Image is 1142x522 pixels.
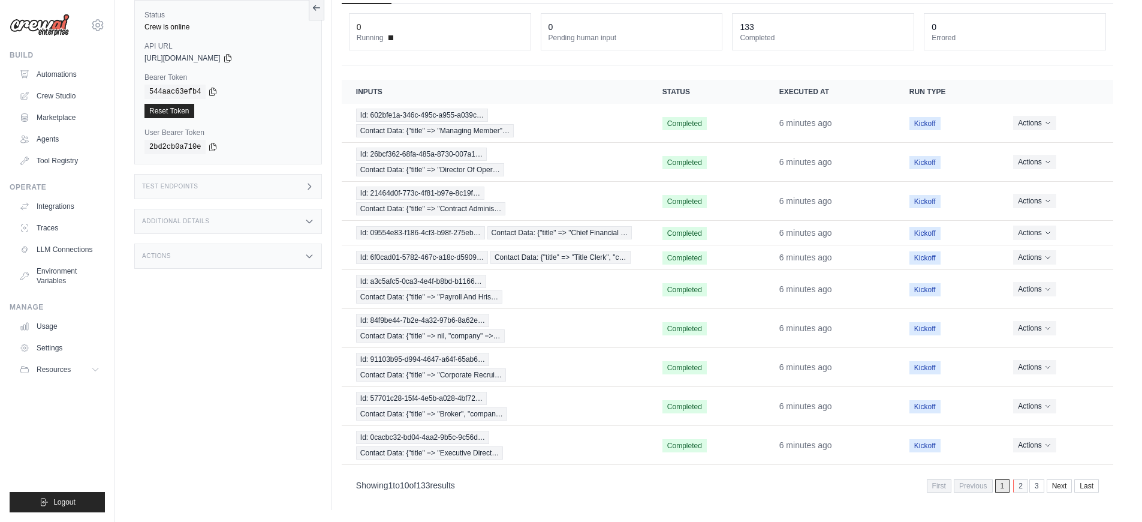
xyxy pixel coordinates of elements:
th: Run Type [895,80,999,104]
span: Contact Data: {"title" => "Director Of Oper… [356,163,504,176]
span: [URL][DOMAIN_NAME] [144,53,221,63]
code: 544aac63efb4 [144,85,206,99]
button: Actions for execution [1013,250,1056,265]
a: Next [1047,479,1072,493]
time: September 4, 2025 at 18:42 CDT [779,228,832,238]
code: 2bd2cb0a710e [144,140,206,154]
span: Previous [954,479,993,493]
a: View execution details for Id [356,353,634,382]
span: Kickoff [909,361,941,374]
span: Kickoff [909,156,941,169]
a: View execution details for Id [356,314,634,343]
time: September 4, 2025 at 18:42 CDT [779,440,832,450]
div: 0 [932,21,936,33]
button: Actions for execution [1013,360,1056,374]
span: Id: 84f9be44-7b2e-4a32-97b6-8a62e… [356,314,489,327]
span: First [927,479,951,493]
button: Actions for execution [1013,321,1056,335]
h3: Actions [142,253,171,260]
span: Completed [662,400,707,413]
span: Id: a3c5afc5-0ca3-4e4f-b8bd-b1166… [356,275,486,288]
button: Actions for execution [1013,282,1056,296]
a: LLM Connections [14,240,105,259]
span: Contact Data: {"title" => "Corporate Recrui… [356,368,506,382]
span: Logout [53,497,76,507]
time: September 4, 2025 at 18:42 CDT [779,323,832,333]
a: Traces [14,218,105,238]
a: View execution details for Id [356,275,634,304]
time: September 4, 2025 at 18:42 CDT [779,253,832,262]
span: Kickoff [909,117,941,130]
span: Resources [37,365,71,374]
span: 10 [400,481,409,490]
a: View execution details for Id [356,431,634,460]
span: Completed [662,361,707,374]
span: Id: 0cacbc32-bd04-4aa2-9b5c-9c56d… [356,431,489,444]
iframe: Chat Widget [1082,464,1142,522]
span: 1 [388,481,393,490]
span: Completed [662,283,707,296]
a: View execution details for Id [356,251,634,264]
button: Actions for execution [1013,116,1056,130]
span: Id: 602bfe1a-346c-495c-a955-a039c… [356,109,488,122]
span: Contact Data: {"title" => "Executive Direct… [356,446,504,460]
a: Environment Variables [14,262,105,290]
button: Actions for execution [1013,194,1056,208]
a: Tool Registry [14,151,105,170]
a: Agents [14,130,105,149]
span: 133 [416,481,430,490]
div: 0 [357,21,361,33]
button: Resources [14,360,105,379]
span: Id: 6f0cad01-5782-467c-a18c-d5909… [356,251,488,264]
a: Reset Token [144,104,194,118]
div: Build [10,50,105,60]
span: Contact Data: {"title" => "Managing Member"… [356,124,514,137]
span: Kickoff [909,251,941,265]
div: Crew is online [144,22,312,32]
label: User Bearer Token [144,128,312,137]
span: Contact Data: {"title" => "Title Clerk", "c… [490,251,631,264]
section: Crew executions table [342,80,1113,500]
div: 0 [549,21,553,33]
span: 1 [995,479,1010,493]
a: Integrations [14,197,105,216]
span: Running [357,33,384,43]
a: Marketplace [14,108,105,127]
nav: Pagination [342,470,1113,500]
a: View execution details for Id [356,109,634,137]
a: 3 [1029,479,1044,493]
h3: Additional Details [142,218,209,225]
time: September 4, 2025 at 18:42 CDT [779,362,832,372]
a: Last [1074,479,1099,493]
dt: Errored [932,33,1098,43]
span: Kickoff [909,227,941,240]
span: Completed [662,227,707,240]
div: Operate [10,182,105,192]
a: Automations [14,65,105,84]
span: Kickoff [909,195,941,208]
span: Id: 26bcf362-68fa-485a-8730-007a1… [356,148,487,161]
span: Id: 91103b95-d994-4647-a64f-65ab6… [356,353,489,366]
span: Contact Data: {"title" => "Contract Adminis… [356,202,506,215]
span: Contact Data: {"title" => "Broker", "compan… [356,407,507,421]
div: Manage [10,302,105,312]
span: Completed [662,322,707,335]
button: Actions for execution [1013,399,1056,413]
button: Actions for execution [1013,226,1056,240]
th: Status [648,80,765,104]
p: Showing to of results [356,479,455,491]
span: Kickoff [909,400,941,413]
span: Contact Data: {"title" => "Chief Financial … [487,226,632,239]
h3: Test Endpoints [142,183,198,190]
span: Kickoff [909,283,941,296]
a: Usage [14,317,105,336]
time: September 4, 2025 at 18:42 CDT [779,196,832,206]
dt: Completed [740,33,906,43]
span: Completed [662,251,707,265]
a: Crew Studio [14,86,105,106]
a: View execution details for Id [356,187,634,215]
span: Id: 21464d0f-773c-4f81-b97e-8c19f… [356,187,484,200]
span: Contact Data: {"title" => nil, "company" =>… [356,329,505,343]
button: Logout [10,492,105,512]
